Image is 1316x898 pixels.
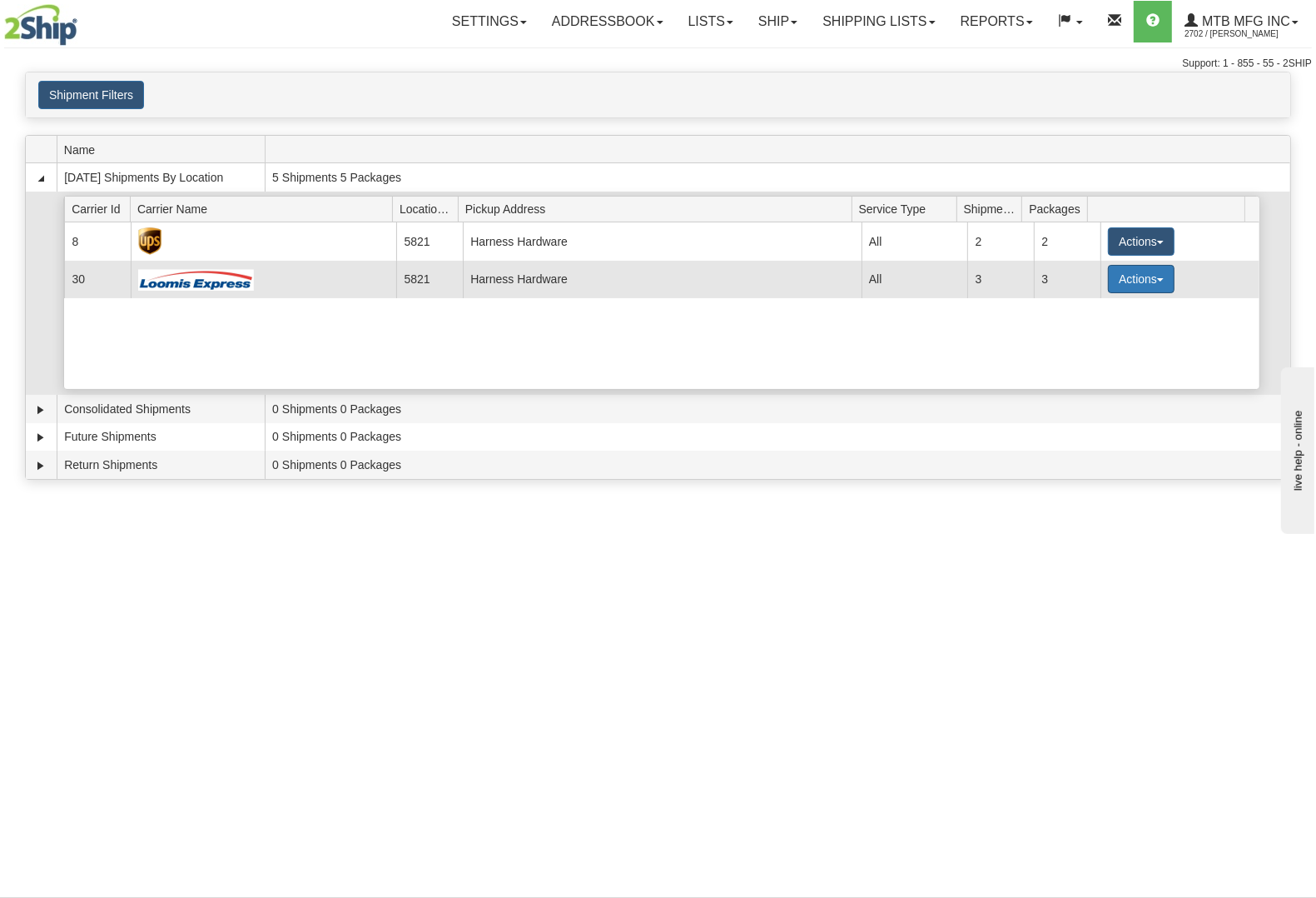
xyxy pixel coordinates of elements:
td: 30 [64,261,131,298]
iframe: chat widget [1278,364,1314,534]
button: Actions [1108,227,1174,256]
span: Carrier Id [72,196,130,222]
td: 5821 [396,261,463,298]
a: Expand [32,457,49,474]
a: Shipping lists [810,1,947,42]
img: Loomis Express [138,268,254,291]
span: Packages [1029,196,1087,222]
td: All [862,261,968,298]
td: 0 Shipments 0 Packages [265,395,1290,423]
span: Pickup Address [465,196,852,222]
span: Location Id [400,196,458,222]
div: Support: 1 - 855 - 55 - 2SHIP [4,57,1312,71]
td: Consolidated Shipments [57,395,265,423]
a: Lists [676,1,746,42]
span: 2702 / [PERSON_NAME] [1184,26,1309,42]
td: Return Shipments [57,451,265,479]
a: Addressbook [539,1,676,42]
a: Ship [746,1,810,42]
span: Carrier Name [137,196,393,222]
td: 3 [967,261,1034,298]
td: 5 Shipments 5 Packages [265,163,1290,192]
button: Shipment Filters [38,81,144,109]
td: 2 [1034,222,1100,260]
a: MTB MFG INC 2702 / [PERSON_NAME] [1172,1,1311,42]
td: 5821 [396,222,463,260]
td: Future Shipments [57,423,265,451]
span: Name [64,137,265,162]
img: logo2702.jpg [4,4,77,46]
a: Settings [439,1,539,42]
a: Expand [32,402,49,418]
td: 2 [967,222,1034,260]
td: [DATE] Shipments By Location [57,163,265,192]
td: Harness Hardware [463,261,862,298]
span: MTB MFG INC [1198,14,1290,28]
td: 0 Shipments 0 Packages [265,451,1290,479]
span: Shipments [964,196,1022,222]
a: Expand [32,429,49,446]
td: 3 [1034,261,1100,298]
td: 0 Shipments 0 Packages [265,423,1290,451]
div: live help - online [12,14,154,27]
a: Reports [948,1,1045,42]
td: Harness Hardware [463,222,862,260]
img: UPS [138,227,161,255]
a: Collapse [32,170,49,187]
td: All [862,222,968,260]
button: Actions [1108,265,1174,293]
td: 8 [64,222,131,260]
span: Service Type [859,196,956,222]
